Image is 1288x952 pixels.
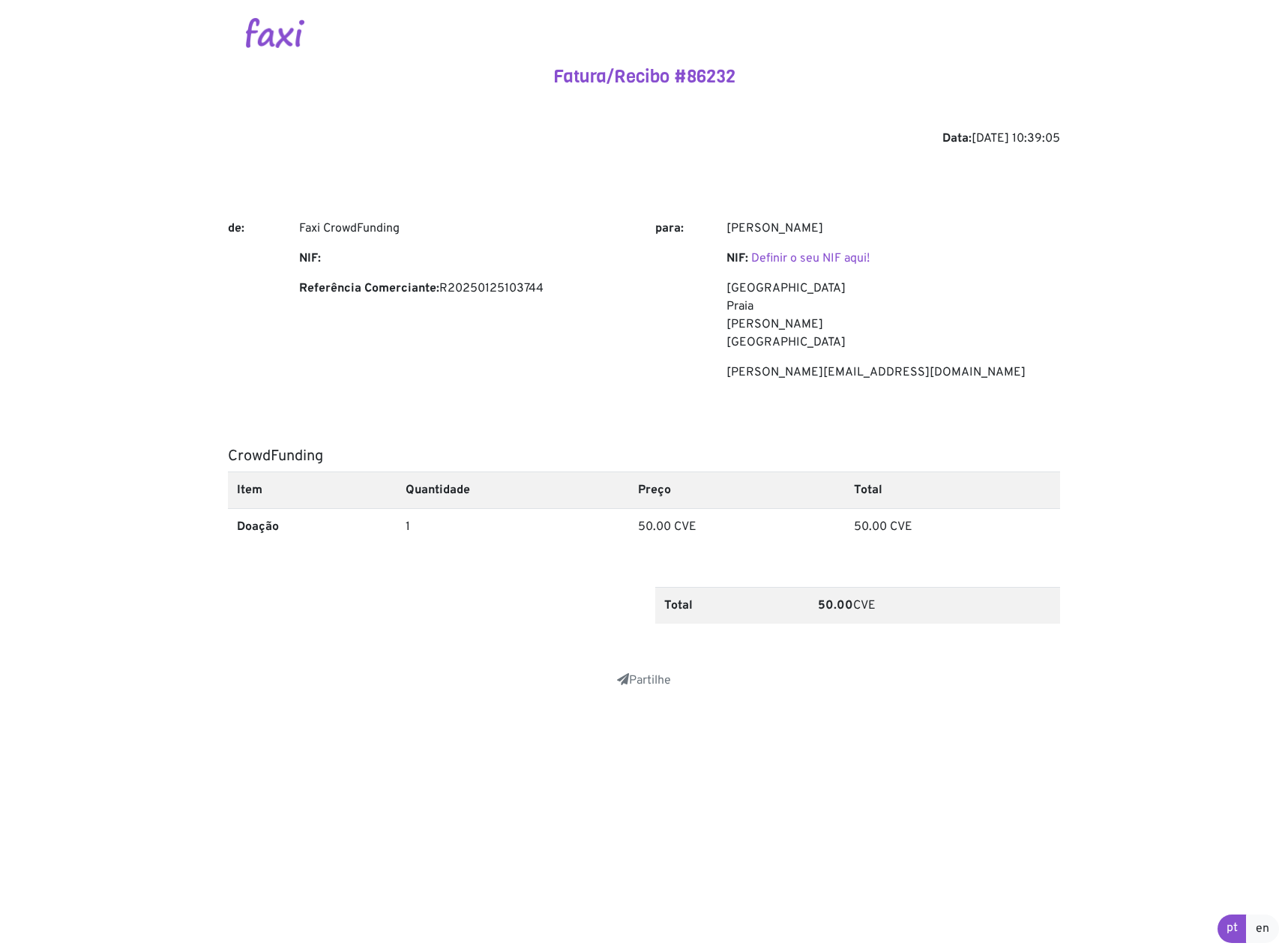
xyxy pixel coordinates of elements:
p: R20250125103744 [299,280,633,298]
td: 1 [397,508,629,557]
a: Definir o seu NIF aqui! [751,251,870,266]
b: NIF: [726,251,748,266]
td: 50.00 CVE [629,508,844,557]
h4: Fatura/Recibo #86232 [228,66,1060,88]
b: NIF: [299,251,321,266]
p: [GEOGRAPHIC_DATA] Praia [PERSON_NAME] [GEOGRAPHIC_DATA] [726,280,1060,352]
th: Total [655,587,809,624]
b: de: [228,221,244,236]
p: Faxi CrowdFunding [299,220,633,238]
a: en [1246,915,1279,943]
div: [DATE] 10:39:05 [228,130,1060,148]
th: Total [845,472,1060,508]
th: Quantidade [397,472,629,508]
b: para: [655,221,684,236]
td: CVE [809,587,1060,624]
p: [PERSON_NAME] [726,220,1060,238]
th: Preço [629,472,844,508]
td: 50.00 CVE [845,508,1060,557]
a: pt [1218,915,1247,943]
th: Item [228,472,397,508]
p: [PERSON_NAME][EMAIL_ADDRESS][DOMAIN_NAME] [726,364,1060,382]
b: Doação [237,519,279,534]
a: Partilhe [617,673,671,688]
b: 50.00 [818,598,853,613]
b: Referência Comerciante: [299,281,439,296]
b: Data: [942,131,972,146]
h5: CrowdFunding [228,448,1060,466]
